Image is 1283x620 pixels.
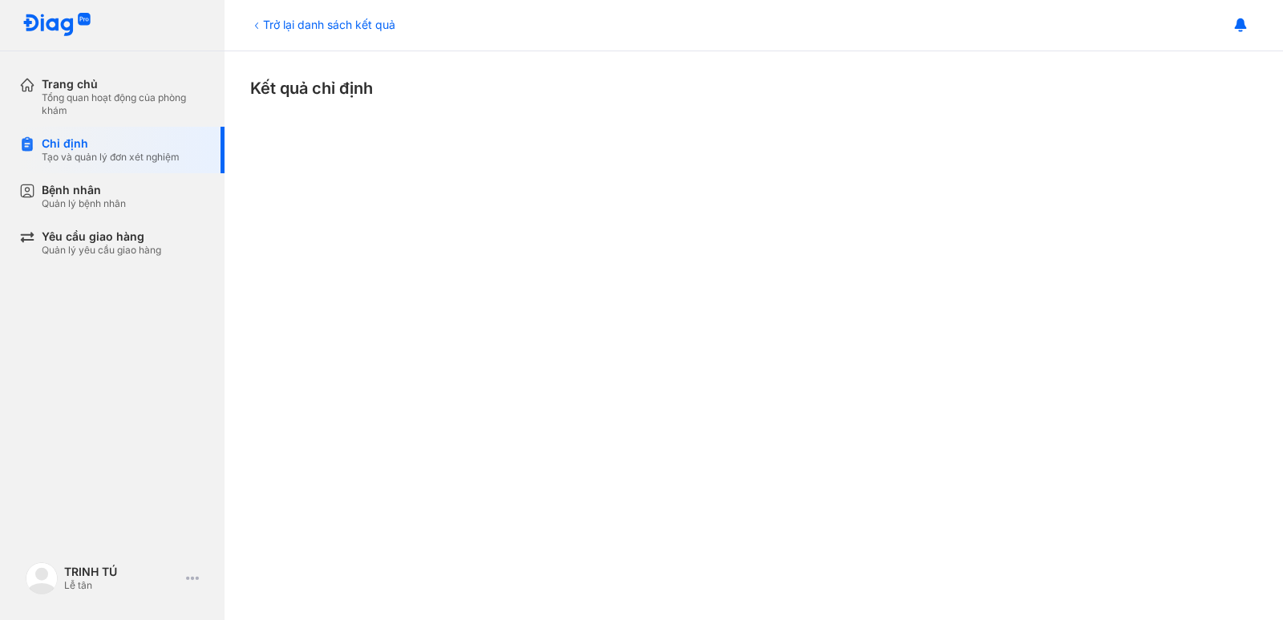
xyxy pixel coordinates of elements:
[42,229,161,244] div: Yêu cầu giao hàng
[42,77,205,91] div: Trang chủ
[22,13,91,38] img: logo
[26,562,58,594] img: logo
[64,565,180,579] div: TRINH TÚ
[42,244,161,257] div: Quản lý yêu cầu giao hàng
[42,136,180,151] div: Chỉ định
[64,579,180,592] div: Lễ tân
[250,16,395,33] div: Trở lại danh sách kết quả
[42,151,180,164] div: Tạo và quản lý đơn xét nghiệm
[42,197,126,210] div: Quản lý bệnh nhân
[42,183,126,197] div: Bệnh nhân
[42,91,205,117] div: Tổng quan hoạt động của phòng khám
[250,77,1257,99] div: Kết quả chỉ định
